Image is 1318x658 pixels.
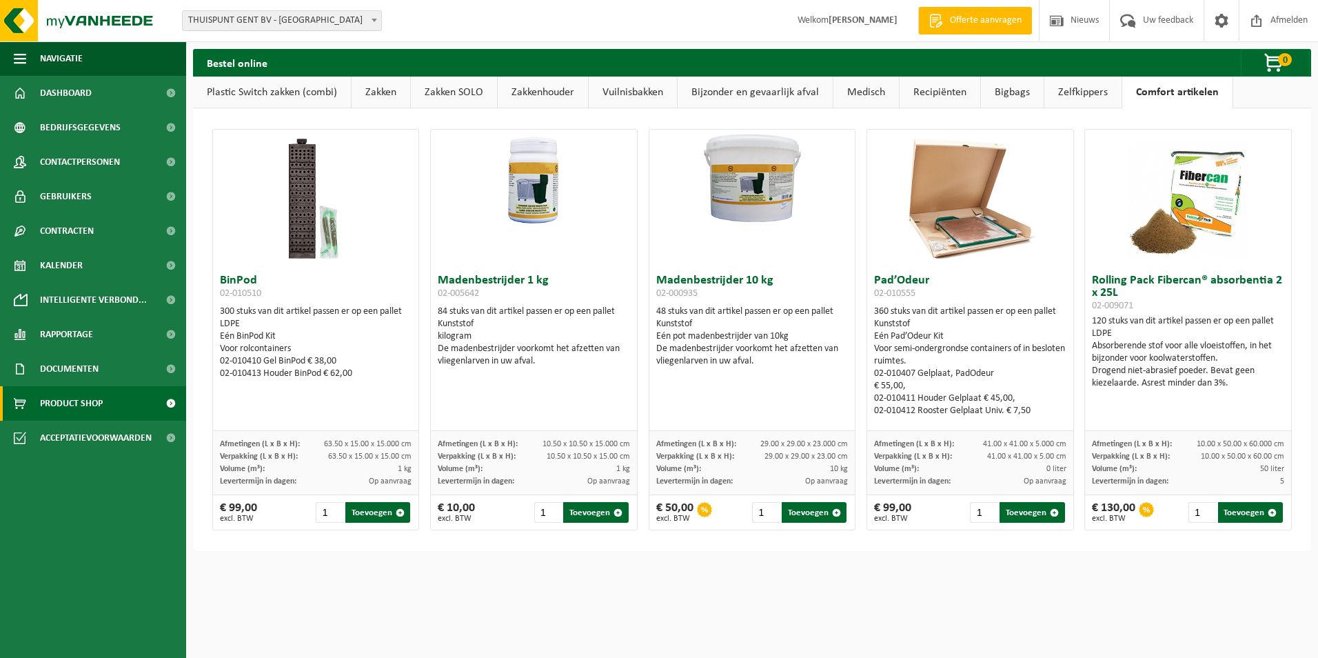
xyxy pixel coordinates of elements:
[900,77,980,108] a: Recipiënten
[1000,502,1064,523] button: Toevoegen
[220,318,412,330] div: LDPE
[981,77,1044,108] a: Bigbags
[220,275,412,302] h3: BinPod
[874,440,954,448] span: Afmetingen (L x B x H):
[1122,77,1233,108] a: Comfort artikelen
[1024,477,1066,486] span: Op aanvraag
[1092,301,1133,311] span: 02-009071
[656,318,849,330] div: Kunststof
[40,41,83,76] span: Navigatie
[874,318,1066,330] div: Kunststof
[760,440,848,448] span: 29.00 x 29.00 x 23.000 cm
[656,440,736,448] span: Afmetingen (L x B x H):
[656,306,849,368] div: 48 stuks van dit artikel passen er op een pallet
[534,502,562,523] input: 1
[656,275,849,302] h3: Madenbestrijder 10 kg
[874,288,915,299] span: 02-010555
[316,502,344,523] input: 1
[1201,452,1284,461] span: 10.00 x 50.00 x 60.00 cm
[40,317,93,352] span: Rapportage
[220,465,265,473] span: Volume (m³):
[1119,130,1257,268] img: 02-009071
[40,179,92,214] span: Gebruikers
[782,502,846,523] button: Toevoegen
[1092,365,1284,390] div: Drogend niet-abrasief poeder. Bevat geen kiezelaarde. Asrest minder dan 3%.
[1092,440,1172,448] span: Afmetingen (L x B x H):
[656,477,733,486] span: Levertermijn in dagen:
[874,452,952,461] span: Verpakking (L x B x H):
[1188,502,1217,523] input: 1
[983,440,1066,448] span: 41.00 x 41.00 x 5.000 cm
[987,452,1066,461] span: 41.00 x 41.00 x 5.00 cm
[918,7,1032,34] a: Offerte aanvragen
[438,318,630,330] div: Kunststof
[616,465,630,473] span: 1 kg
[438,452,516,461] span: Verpakking (L x B x H):
[543,440,630,448] span: 10.50 x 10.50 x 15.000 cm
[369,477,412,486] span: Op aanvraag
[40,110,121,145] span: Bedrijfsgegevens
[589,77,677,108] a: Vuilnisbakken
[805,477,848,486] span: Op aanvraag
[324,440,412,448] span: 63.50 x 15.00 x 15.000 cm
[220,306,412,380] div: 300 stuks van dit artikel passen er op een pallet
[874,465,919,473] span: Volume (m³):
[833,77,899,108] a: Medisch
[438,288,479,299] span: 02-005642
[874,330,1066,343] div: Eén Pad’Odeur Kit
[220,288,261,299] span: 02-010510
[247,130,385,268] img: 02-010510
[498,77,588,108] a: Zakkenhouder
[438,515,475,523] span: excl. BTW
[946,14,1025,28] span: Offerte aanvragen
[656,452,734,461] span: Verpakking (L x B x H):
[1218,502,1283,523] button: Toevoegen
[874,502,911,523] div: € 99,00
[40,386,103,421] span: Product Shop
[1092,515,1135,523] span: excl. BTW
[752,502,780,523] input: 1
[587,477,630,486] span: Op aanvraag
[1092,340,1284,365] div: Absorberende stof voor alle vloeistoffen, in het bijzonder voor koolwaterstoffen.
[40,248,83,283] span: Kalender
[40,352,99,386] span: Documenten
[182,10,382,31] span: THUISPUNT GENT BV - GENT
[649,130,855,232] img: 02-000935
[874,306,1066,417] div: 360 stuks van dit artikel passen er op een pallet
[438,343,630,368] div: De madenbestrijder voorkomt het afzetten van vliegenlarven in uw afval.
[1241,49,1310,77] button: 0
[40,76,92,110] span: Dashboard
[40,283,147,317] span: Intelligente verbond...
[220,330,412,343] div: Eén BinPod Kit
[1092,328,1284,340] div: LDPE
[970,502,998,523] input: 1
[438,502,475,523] div: € 10,00
[874,343,1066,417] div: Voor semi-ondergrondse containers of in besloten ruimtes. 02-010407 Gelplaat, PadOdeur € 55,00, 0...
[1280,477,1284,486] span: 5
[901,130,1039,268] img: 02-010555
[656,502,693,523] div: € 50,00
[1092,477,1168,486] span: Levertermijn in dagen:
[438,440,518,448] span: Afmetingen (L x B x H):
[220,515,257,523] span: excl. BTW
[678,77,833,108] a: Bijzonder en gevaarlijk afval
[656,343,849,368] div: De madenbestrijder voorkomt het afzetten van vliegenlarven in uw afval.
[438,330,630,343] div: kilogram
[1197,440,1284,448] span: 10.00 x 50.00 x 60.000 cm
[656,330,849,343] div: Eén pot madenbestrijder van 10kg
[411,77,497,108] a: Zakken SOLO
[40,214,94,248] span: Contracten
[874,275,1066,302] h3: Pad’Odeur
[874,477,951,486] span: Levertermijn in dagen:
[328,452,412,461] span: 63.50 x 15.00 x 15.00 cm
[40,145,120,179] span: Contactpersonen
[220,452,298,461] span: Verpakking (L x B x H):
[1044,77,1122,108] a: Zelfkippers
[220,502,257,523] div: € 99,00
[829,15,898,26] strong: [PERSON_NAME]
[193,77,351,108] a: Plastic Switch zakken (combi)
[547,452,630,461] span: 10.50 x 10.50 x 15.00 cm
[1092,502,1135,523] div: € 130,00
[1260,465,1284,473] span: 50 liter
[438,477,514,486] span: Levertermijn in dagen:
